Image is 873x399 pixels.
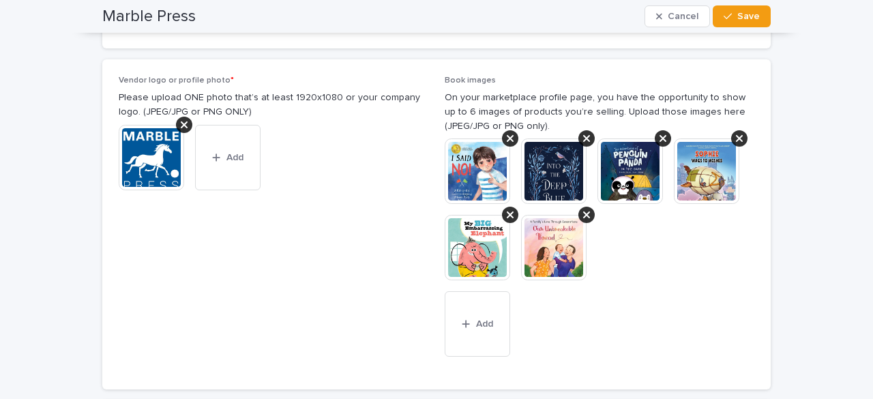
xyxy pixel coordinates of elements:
button: Save [713,5,771,27]
span: Book images [445,76,496,85]
span: Add [226,153,243,162]
p: On your marketplace profile page, you have the opportunity to show up to 6 images of products you... [445,91,754,133]
p: Please upload ONE photo that’s at least 1920x1080 or your company logo. (JPEG/JPG or PNG ONLY) [119,91,428,119]
span: Save [737,12,760,21]
button: Add [195,125,261,190]
span: Vendor logo or profile photo [119,76,234,85]
span: Cancel [668,12,698,21]
button: Add [445,291,510,357]
h2: Marble Press [102,7,196,27]
button: Cancel [645,5,710,27]
span: Add [476,319,493,329]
